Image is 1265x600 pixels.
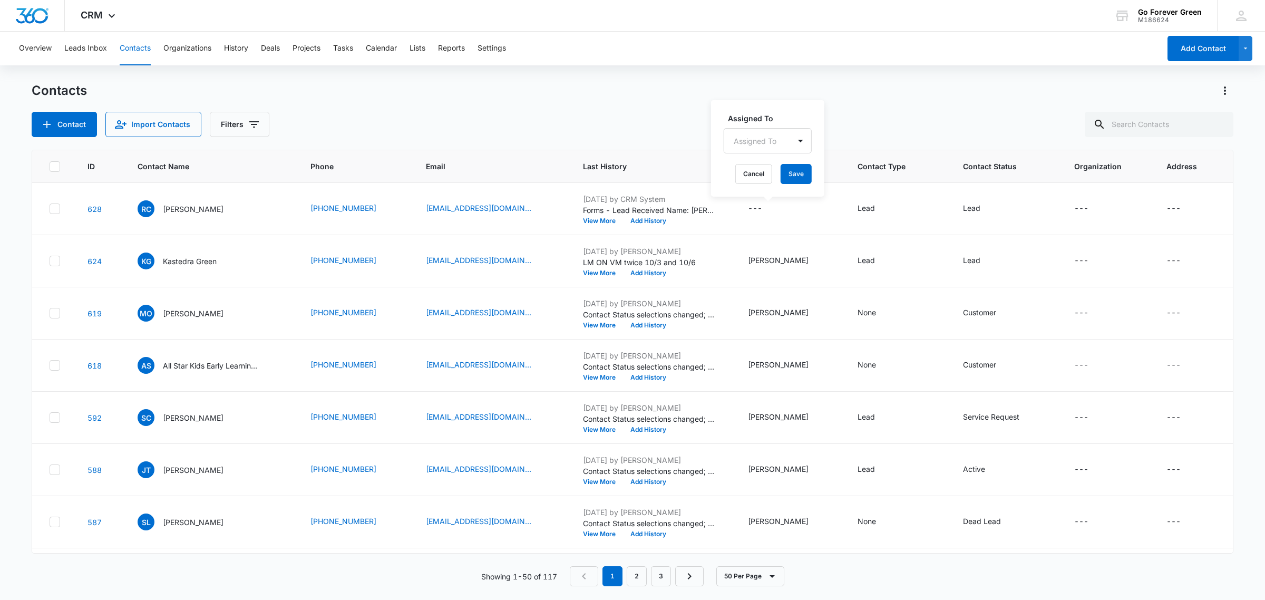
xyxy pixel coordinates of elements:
[426,411,550,424] div: Email - samiammi@gmail.com - Select to Edit Field
[748,307,809,318] div: [PERSON_NAME]
[963,411,1019,422] div: Service Request
[963,307,1015,320] div: Contact Status - Customer - Select to Edit Field
[1166,411,1181,424] div: ---
[623,322,674,328] button: Add History
[163,517,223,528] p: [PERSON_NAME]
[310,255,395,267] div: Phone - (904) 294-5759 - Select to Edit Field
[1138,8,1202,16] div: account name
[748,307,828,320] div: Assigned To - Blas Serpa - Select to Edit Field
[32,112,97,137] button: Add Contact
[310,516,376,527] a: [PHONE_NUMBER]
[1085,112,1233,137] input: Search Contacts
[87,413,102,422] a: Navigate to contact details page for Sami Cor
[602,566,622,586] em: 1
[163,360,258,371] p: All Star Kids Early Learning Center 2 LLC
[310,202,376,214] a: [PHONE_NUMBER]
[748,202,762,215] div: ---
[1074,516,1107,528] div: Organization - - Select to Edit Field
[1074,463,1088,476] div: ---
[583,246,715,257] p: [DATE] by [PERSON_NAME]
[963,255,980,266] div: Lead
[426,516,550,528] div: Email - slarue@ckpinsurance.com - Select to Edit Field
[583,479,623,485] button: View More
[963,359,996,370] div: Customer
[748,359,828,372] div: Assigned To - Blas Serpa - Select to Edit Field
[858,516,895,528] div: Contact Type - None - Select to Edit Field
[1166,255,1200,267] div: Address - - Select to Edit Field
[32,83,87,99] h1: Contacts
[963,202,980,214] div: Lead
[138,200,242,217] div: Contact Name - Robert Crane - Select to Edit Field
[163,256,217,267] p: Kastedra Green
[481,571,557,582] p: Showing 1-50 of 117
[366,32,397,65] button: Calendar
[623,374,674,381] button: Add History
[858,202,894,215] div: Contact Type - Lead - Select to Edit Field
[583,161,707,172] span: Last History
[675,566,704,586] a: Next Page
[438,32,465,65] button: Reports
[310,255,376,266] a: [PHONE_NUMBER]
[87,466,102,475] a: Navigate to contact details page for John Thomas Lightsey
[138,253,236,269] div: Contact Name - Kastedra Green - Select to Edit Field
[120,32,151,65] button: Contacts
[138,305,154,322] span: MO
[623,270,674,276] button: Add History
[570,566,704,586] nav: Pagination
[138,409,154,426] span: SC
[138,253,154,269] span: KG
[1074,307,1088,320] div: ---
[583,466,715,477] p: Contact Status selections changed; Lead was removed and Active was added.
[1217,82,1233,99] button: Actions
[1167,36,1239,61] button: Add Contact
[963,255,999,267] div: Contact Status - Lead - Select to Edit Field
[583,193,715,205] p: [DATE] by CRM System
[87,309,102,318] a: Navigate to contact details page for Michelle ONEILL
[333,32,353,65] button: Tasks
[310,516,395,528] div: Phone - (954) 612-4870 - Select to Edit Field
[138,357,154,374] span: AS
[81,9,103,21] span: CRM
[1166,516,1181,528] div: ---
[623,427,674,433] button: Add History
[426,255,550,267] div: Email - kastedra@yahoo.com - Select to Edit Field
[748,516,809,527] div: [PERSON_NAME]
[623,479,674,485] button: Add History
[1166,516,1200,528] div: Address - - Select to Edit Field
[261,32,280,65] button: Deals
[478,32,506,65] button: Settings
[1166,463,1181,476] div: ---
[623,218,674,224] button: Add History
[1074,161,1126,172] span: Organization
[1166,359,1181,372] div: ---
[426,255,531,266] a: [EMAIL_ADDRESS][DOMAIN_NAME]
[858,411,875,422] div: Lead
[748,516,828,528] div: Assigned To - Blas Serpa - Select to Edit Field
[583,218,623,224] button: View More
[1074,255,1107,267] div: Organization - - Select to Edit Field
[138,305,242,322] div: Contact Name - Michelle ONEILL - Select to Edit Field
[583,427,623,433] button: View More
[310,411,395,424] div: Phone - (917) 648-0731 - Select to Edit Field
[426,202,531,214] a: [EMAIL_ADDRESS][DOMAIN_NAME]
[963,202,999,215] div: Contact Status - Lead - Select to Edit Field
[426,411,531,422] a: [EMAIL_ADDRESS][DOMAIN_NAME]
[310,359,376,370] a: [PHONE_NUMBER]
[1074,359,1107,372] div: Organization - - Select to Edit Field
[748,463,828,476] div: Assigned To - Blas Serpa - Select to Edit Field
[426,463,550,476] div: Email - tlightsey13@gmail.com - Select to Edit Field
[781,164,812,184] button: Save
[963,463,1004,476] div: Contact Status - Active - Select to Edit Field
[583,205,715,216] p: Forms - Lead Received Name: [PERSON_NAME] Email: [EMAIL_ADDRESS][DOMAIN_NAME] Phone: [PHONE_NUMBE...
[1166,255,1181,267] div: ---
[1166,202,1181,215] div: ---
[748,255,828,267] div: Assigned To - Yvette Perez - Select to Edit Field
[1074,255,1088,267] div: ---
[583,350,715,361] p: [DATE] by [PERSON_NAME]
[651,566,671,586] a: Page 3
[735,164,772,184] button: Cancel
[105,112,201,137] button: Import Contacts
[583,454,715,466] p: [DATE] by [PERSON_NAME]
[858,255,875,266] div: Lead
[310,463,395,476] div: Phone - (407) 361-5276 - Select to Edit Field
